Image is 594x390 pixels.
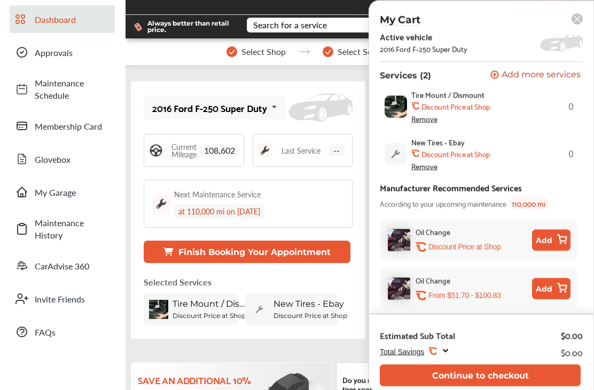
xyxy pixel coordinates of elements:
[35,293,110,305] span: Invite Friends
[273,312,347,320] b: Discount Price at Shop
[380,180,522,194] div: Manufacturer Recommended Services
[421,102,490,110] b: Discount Price at Shop
[10,318,115,346] a: FAQs
[253,21,327,29] div: Search for a service
[416,225,450,237] div: Oil Change
[35,217,110,241] span: Maintenance History
[10,112,115,140] a: Membership Card
[226,46,237,57] img: stepper-checkmark.b5569197.svg
[502,70,581,81] span: Add more services
[388,229,410,251] img: oil-change-thumb.jpg
[428,290,501,300] p: From $51.70 - $100.83
[380,132,578,176] div: 0
[10,252,115,280] a: CarAdvise 360
[10,71,115,107] a: Maintenance Schedule
[138,374,260,386] p: Save an additional 10%
[411,162,437,170] div: Remove
[35,153,110,165] span: Glovebox
[173,299,247,309] span: Tire Mount / Dismount
[174,189,261,200] div: Next Maintenance Service
[35,326,110,338] span: FAQs
[428,242,501,252] p: Discount Price at Shop
[169,143,200,158] span: Current Mileage
[10,178,115,206] a: My Garage
[380,44,467,53] div: 2016 Ford F-250 Super Duty
[134,22,142,31] img: dollor_label_vector.a70140d1.svg
[174,204,264,219] div: at 110,000 mi on [DATE]
[10,38,115,66] a: Approvals
[250,300,269,319] img: default_wrench_icon.d1a43860.svg
[153,195,170,212] img: maintenance_logo
[148,143,163,158] img: steering_logo
[532,229,570,251] button: Add
[10,211,115,246] a: Maintenance History
[540,33,583,52] img: placeholder_car.5a1ece94.svg
[144,241,350,263] button: Finish Booking Your Appointment
[10,145,115,173] a: Glovebox
[147,20,230,33] span: Always better than retail price.
[380,364,581,386] button: Continue to checkout
[10,5,115,33] a: Dashboard
[380,70,431,81] p: Services (2)
[152,102,267,113] div: 2016 Ford F-250 Super Duty
[35,77,110,101] span: Maintenance Schedule
[490,70,583,81] a: Add more services
[144,276,212,288] p: Selected Services
[380,330,455,340] div: Estimated Sub Total
[421,149,490,158] b: Discount Price at Shop
[380,85,578,128] div: 0
[35,13,110,26] span: Dashboard
[380,13,420,26] p: My Cart
[380,347,424,356] span: Total Savings
[329,145,344,156] span: --
[288,93,353,122] img: placeholder_car.fcab19be.svg
[385,143,407,165] img: default_wrench_icon.d1a43860.svg
[323,46,333,57] img: stepper-checkmark.b5569197.svg
[561,345,583,359] div: $0.00
[385,95,407,118] img: tire-mount-dismount-thumb.jpg
[411,90,484,99] span: Tire Mount / Dismount
[509,197,549,209] span: 110,000 mi
[35,46,110,59] span: Approvals
[241,47,286,57] span: Select Shop
[380,197,506,209] span: According to your upcoming maintenance
[257,143,272,158] img: maintenance_logo
[490,70,581,81] button: Add more services
[10,285,115,313] a: Invite Friends
[35,186,110,198] span: My Garage
[273,299,344,309] span: New Tires - Ebay
[338,47,394,57] span: Select Services
[388,277,410,300] img: oil-change-thumb.jpg
[561,330,583,340] div: $0.00
[380,31,467,41] div: Active vehicle
[282,147,321,154] span: Last Service
[416,274,450,286] div: Oil Change
[200,145,239,156] span: 108,602
[173,312,246,320] b: Discount Price at Shop
[411,114,437,123] div: Remove
[35,120,110,132] span: Membership Card
[532,278,570,299] button: Add
[35,260,110,272] span: CarAdvise 360
[299,50,310,54] img: stepper-arrow.e24c07c6.svg
[411,138,465,146] span: New Tires - Ebay
[149,300,168,319] img: tire-mount-dismount-thumb.jpg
